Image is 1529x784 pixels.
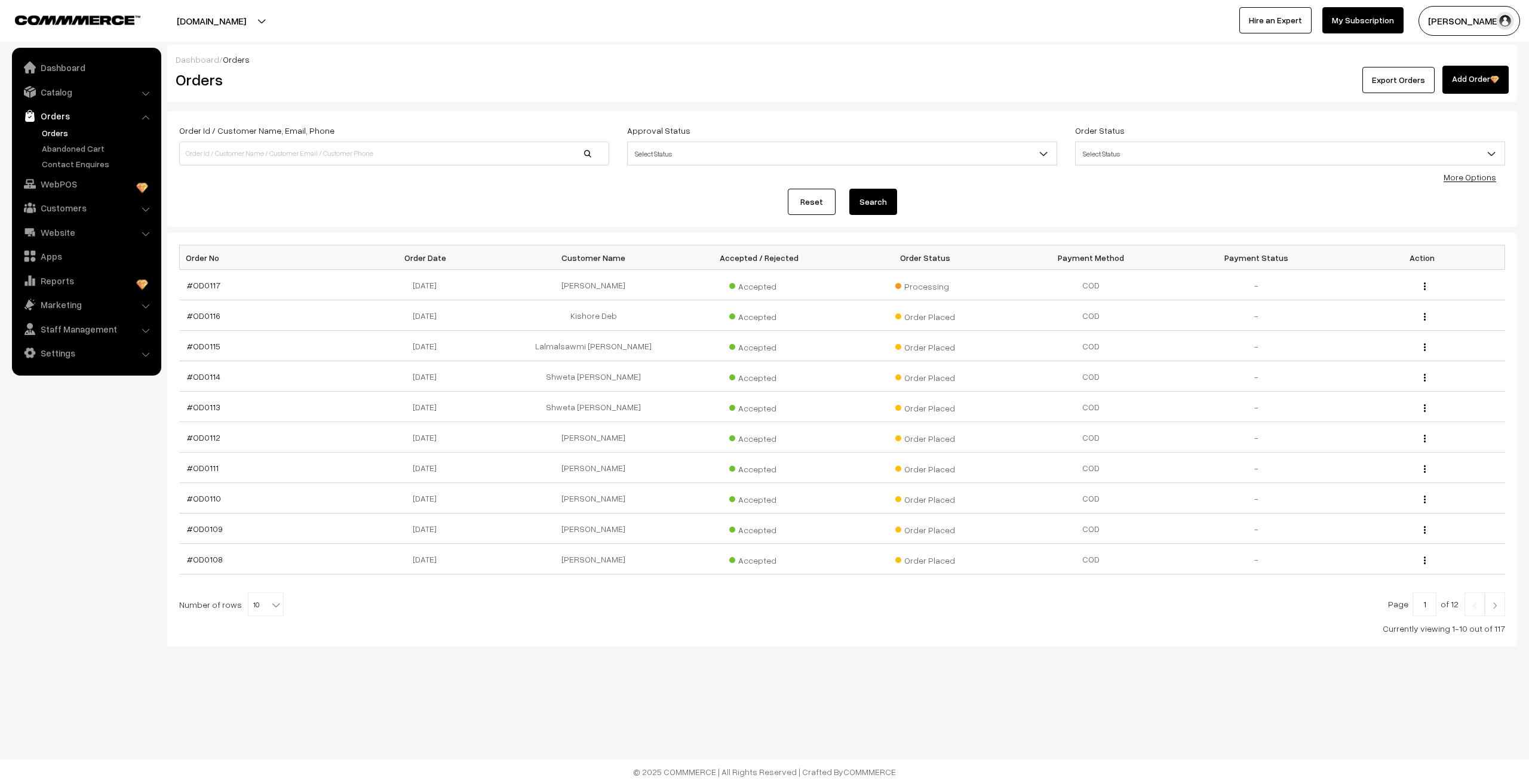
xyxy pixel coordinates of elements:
a: Marketing [15,294,157,315]
td: [DATE] [345,331,511,361]
td: COD [1008,514,1173,544]
td: [PERSON_NAME] [511,514,676,544]
td: COD [1008,422,1173,453]
a: #OD0110 [187,493,221,503]
div: Currently viewing 1-10 out of 117 [179,622,1505,635]
a: Staff Management [15,318,157,340]
a: #OD0111 [187,463,219,473]
td: [DATE] [345,392,511,422]
td: - [1174,270,1339,300]
span: Accepted [729,429,789,445]
img: Menu [1424,374,1426,382]
img: Right [1490,602,1500,609]
a: COMMMERCE [843,767,896,777]
th: Order No [180,245,345,270]
span: Orders [223,54,250,64]
th: Action [1339,245,1505,270]
img: Menu [1424,526,1426,534]
span: Accepted [729,399,789,414]
a: More Options [1444,172,1496,182]
a: Hire an Expert [1239,7,1312,33]
span: Accepted [729,368,789,384]
span: Order Placed [895,521,955,536]
a: Add Order [1442,66,1509,94]
td: - [1174,544,1339,574]
td: [DATE] [345,544,511,574]
a: Customers [15,197,157,219]
td: [DATE] [345,300,511,331]
td: Lalmalsawmi [PERSON_NAME] [511,331,676,361]
label: Order Status [1075,124,1125,137]
td: [DATE] [345,514,511,544]
td: - [1174,331,1339,361]
span: Order Placed [895,399,955,414]
td: [PERSON_NAME] [511,270,676,300]
th: Payment Method [1008,245,1173,270]
img: Left [1469,602,1480,609]
label: Order Id / Customer Name, Email, Phone [179,124,334,137]
a: Website [15,222,157,243]
td: [PERSON_NAME] [511,483,676,514]
td: - [1174,300,1339,331]
a: #OD0116 [187,310,220,321]
td: COD [1008,544,1173,574]
td: - [1174,392,1339,422]
span: Select Status [1075,142,1505,165]
td: - [1174,361,1339,392]
span: Order Placed [895,490,955,506]
a: COMMMERCE [15,12,119,26]
img: Menu [1424,313,1426,321]
a: #OD0113 [187,402,220,412]
a: #OD0115 [187,341,220,351]
span: Select Status [628,143,1057,164]
td: Shweta [PERSON_NAME] [511,392,676,422]
th: Order Status [842,245,1008,270]
span: Order Placed [895,308,955,323]
label: Approval Status [627,124,690,137]
a: Dashboard [176,54,219,64]
span: Accepted [729,308,789,323]
a: Orders [39,127,157,139]
button: Export Orders [1362,67,1435,93]
div: / [176,53,1509,66]
a: #OD0117 [187,280,220,290]
span: 10 [248,593,283,617]
td: - [1174,453,1339,483]
td: COD [1008,392,1173,422]
span: Select Status [1076,143,1505,164]
button: [PERSON_NAME] [1419,6,1520,36]
img: user [1496,12,1514,30]
span: Accepted [729,460,789,475]
span: Select Status [627,142,1057,165]
td: [DATE] [345,270,511,300]
a: #OD0108 [187,554,223,564]
button: Search [849,189,897,215]
span: Number of rows [179,598,242,611]
th: Customer Name [511,245,676,270]
td: Shweta [PERSON_NAME] [511,361,676,392]
td: [PERSON_NAME] [511,422,676,453]
td: Kishore Deb [511,300,676,331]
img: Menu [1424,435,1426,442]
th: Order Date [345,245,511,270]
img: Menu [1424,465,1426,473]
td: COD [1008,331,1173,361]
a: Orders [15,105,157,127]
button: [DOMAIN_NAME] [135,6,288,36]
td: COD [1008,483,1173,514]
td: [DATE] [345,422,511,453]
a: #OD0112 [187,432,220,442]
span: Order Placed [895,338,955,353]
td: [DATE] [345,453,511,483]
a: Catalog [15,81,157,103]
td: COD [1008,453,1173,483]
a: Dashboard [15,57,157,78]
td: - [1174,514,1339,544]
span: 10 [248,592,284,616]
th: Payment Status [1174,245,1339,270]
a: Settings [15,342,157,364]
img: Menu [1424,282,1426,290]
span: Order Placed [895,429,955,445]
td: [PERSON_NAME] [511,544,676,574]
input: Order Id / Customer Name / Customer Email / Customer Phone [179,142,609,165]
